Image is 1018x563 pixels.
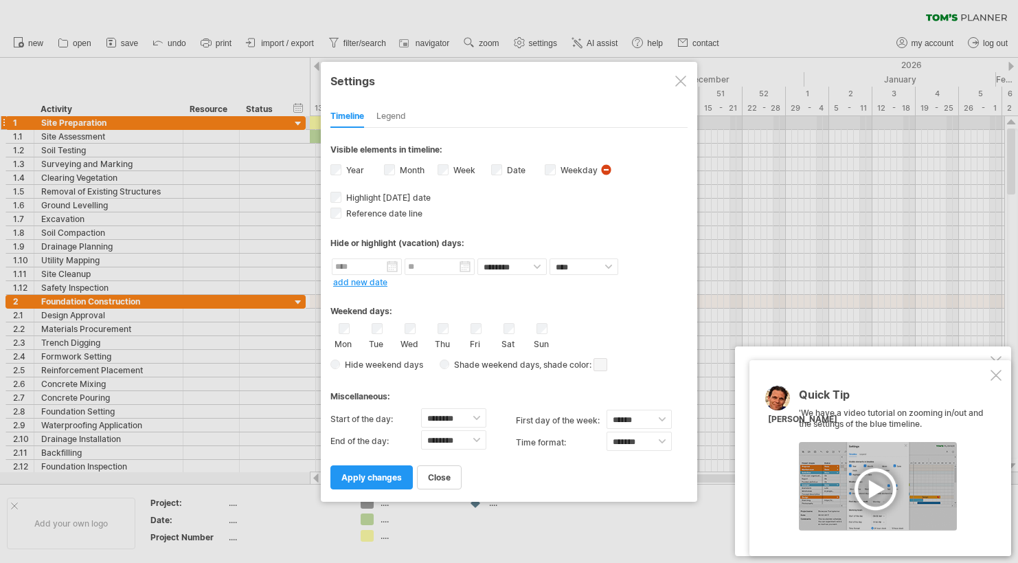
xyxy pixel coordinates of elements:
[799,389,988,531] div: 'We have a video tutorial on zooming in/out and the settings of the blue timeline.
[330,378,688,405] div: Miscellaneous:
[330,238,688,248] div: Hide or highlight (vacation) days:
[751,359,988,373] div: [PERSON_NAME]'s AI-assistant
[335,336,352,349] label: Mon
[330,408,421,430] label: Start of the day:
[343,208,422,219] span: Reference date line
[330,68,688,93] div: Settings
[343,165,364,175] label: Year
[516,432,607,454] label: Time format:
[367,336,385,349] label: Tue
[532,336,550,349] label: Sun
[768,414,837,426] div: [PERSON_NAME]
[433,336,451,349] label: Thu
[330,144,688,159] div: Visible elements in timeline:
[343,192,431,203] span: Highlight [DATE] date
[400,336,418,349] label: Wed
[466,336,484,349] label: Fri
[333,277,387,287] a: add new date
[428,472,451,483] span: close
[330,106,364,128] div: Timeline
[330,293,688,320] div: Weekend days:
[330,430,421,452] label: End of the day:
[451,165,475,175] label: Week
[397,165,425,175] label: Month
[516,410,607,432] label: first day of the week:
[330,465,413,489] a: apply changes
[340,360,423,370] span: Hide weekend days
[539,357,607,373] span: , shade color:
[799,389,988,408] div: Quick Tip
[449,360,539,370] span: Shade weekend days
[558,165,598,175] label: Weekday
[499,336,517,349] label: Sat
[593,358,607,371] span: click here to change the shade color
[376,106,406,128] div: Legend
[417,465,462,489] a: close
[341,472,402,483] span: apply changes
[504,165,525,175] label: Date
